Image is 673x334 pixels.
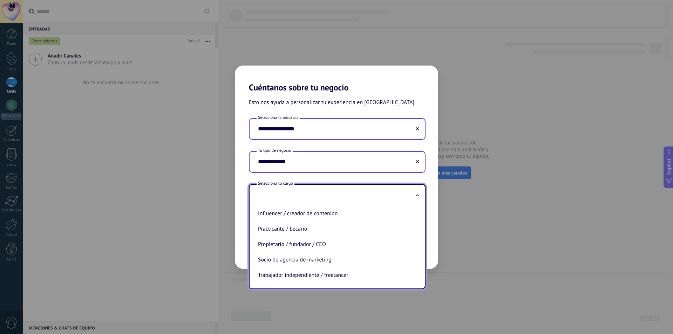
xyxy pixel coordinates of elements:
span: Esto nos ayuda a personalizar tu experiencia en [GEOGRAPHIC_DATA]. [249,98,416,107]
li: Trabajador independiente / freelancer [255,267,416,283]
li: Influencer / creador de contenido [255,206,416,221]
li: Socio de agencia de marketing [255,252,416,267]
li: Practicante / becario [255,221,416,237]
li: Propietario / fundador / CEO [255,237,416,252]
h2: Cuéntanos sobre tu negocio [235,66,438,93]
